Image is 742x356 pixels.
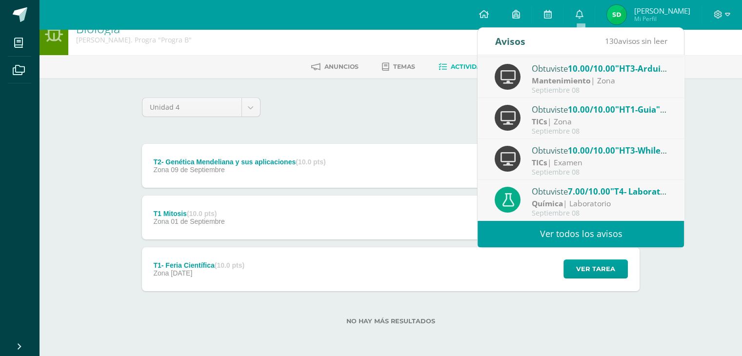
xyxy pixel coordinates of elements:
[296,158,325,166] strong: (10.0 pts)
[142,98,260,117] a: Unidad 4
[532,103,667,116] div: Obtuviste en
[142,317,640,325] label: No hay más resultados
[393,63,415,70] span: Temas
[532,157,667,168] div: | Examen
[532,144,667,157] div: Obtuviste en
[532,127,667,136] div: Septiembre 08
[532,198,667,209] div: | Laboratorio
[451,63,494,70] span: Actividades
[439,59,494,75] a: Actividades
[532,75,591,86] strong: Mantenimiento
[532,168,667,177] div: Septiembre 08
[495,28,525,55] div: Avisos
[215,261,244,269] strong: (10.0 pts)
[615,145,667,156] span: "HT3-While"
[532,116,667,127] div: | Zona
[171,218,225,225] span: 01 de Septiembre
[153,218,169,225] span: Zona
[532,75,667,86] div: | Zona
[615,104,666,115] span: "HT1-Guia"
[634,6,690,16] span: [PERSON_NAME]
[576,260,615,278] span: Ver tarea
[532,185,667,198] div: Obtuviste en
[604,36,667,46] span: avisos sin leer
[532,86,667,95] div: Septiembre 08
[171,166,225,174] span: 09 de Septiembre
[311,59,359,75] a: Anuncios
[568,186,610,197] span: 7.00/10.00
[171,269,192,277] span: [DATE]
[153,269,169,277] span: Zona
[568,104,615,115] span: 10.00/10.00
[187,210,217,218] strong: (10.0 pts)
[607,5,626,24] img: 324bb892814eceb0f5012498de3a169f.png
[532,116,547,127] strong: TICs
[153,261,244,269] div: T1- Feria Científica
[604,36,618,46] span: 130
[382,59,415,75] a: Temas
[76,35,192,44] div: Quinto Bach. Progra 'Progra B'
[324,63,359,70] span: Anuncios
[532,209,667,218] div: Septiembre 08
[150,98,234,117] span: Unidad 4
[634,15,690,23] span: Mi Perfil
[153,158,325,166] div: T2- Genética Mendeliana y sus aplicaciones
[532,62,667,75] div: Obtuviste en
[610,186,699,197] span: "T4- Laboratorio- trio"
[478,220,684,247] a: Ver todos los avisos
[532,198,563,209] strong: Química
[153,210,224,218] div: T1 Mitosis
[568,145,615,156] span: 10.00/10.00
[153,166,169,174] span: Zona
[615,63,675,74] span: "HT3-Arduino"
[563,259,628,278] button: Ver tarea
[532,157,547,168] strong: TICs
[568,63,615,74] span: 10.00/10.00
